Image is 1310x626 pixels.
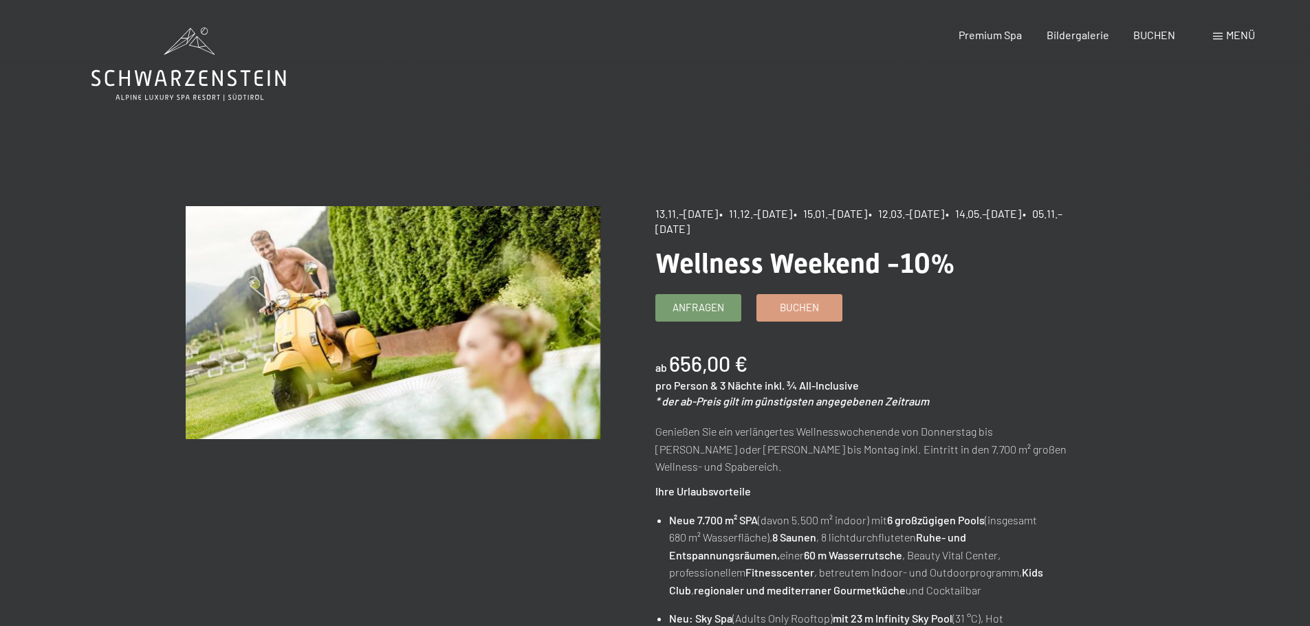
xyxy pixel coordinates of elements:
[1133,28,1175,41] a: BUCHEN
[669,513,758,526] strong: Neue 7.700 m² SPA
[669,351,747,376] b: 656,00 €
[655,361,667,374] span: ab
[1226,28,1255,41] span: Menü
[887,513,985,526] strong: 6 großzügigen Pools
[720,379,763,392] span: 3 Nächte
[669,566,1043,596] strong: Kids Club
[655,423,1070,476] p: Genießen Sie ein verlängertes Wellnesswochenende von Donnerstag bis [PERSON_NAME] oder [PERSON_NA...
[669,511,1069,599] li: (davon 5.500 m² indoor) mit (insgesamt 680 m² Wasserfläche), , 8 lichtdurchfluteten einer , Beaut...
[669,530,966,561] strong: Ruhe- und Entspannungsräumen,
[804,548,902,561] strong: 60 m Wasserrutsche
[833,612,952,625] strong: mit 23 m Infinity Sky Pool
[765,379,859,392] span: inkl. ¾ All-Inclusive
[673,300,724,315] span: Anfragen
[186,206,600,439] img: Wellness Weekend -10%
[656,295,741,321] a: Anfragen
[794,207,867,220] span: • 15.01.–[DATE]
[655,484,751,498] strong: Ihre Urlaubsvorteile
[719,207,792,220] span: • 11.12.–[DATE]
[655,379,718,392] span: pro Person &
[655,247,955,280] span: Wellness Weekend -10%
[757,295,842,321] a: Buchen
[869,207,944,220] span: • 12.03.–[DATE]
[946,207,1021,220] span: • 14.05.–[DATE]
[745,566,814,579] strong: Fitnesscenter
[655,207,718,220] span: 13.11.–[DATE]
[1047,28,1109,41] a: Bildergalerie
[959,28,1022,41] a: Premium Spa
[655,394,929,407] em: * der ab-Preis gilt im günstigsten angegebenen Zeitraum
[780,300,819,315] span: Buchen
[669,612,732,625] strong: Neu: Sky Spa
[772,530,816,544] strong: 8 Saunen
[694,583,906,596] strong: regionaler und mediterraner Gourmetküche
